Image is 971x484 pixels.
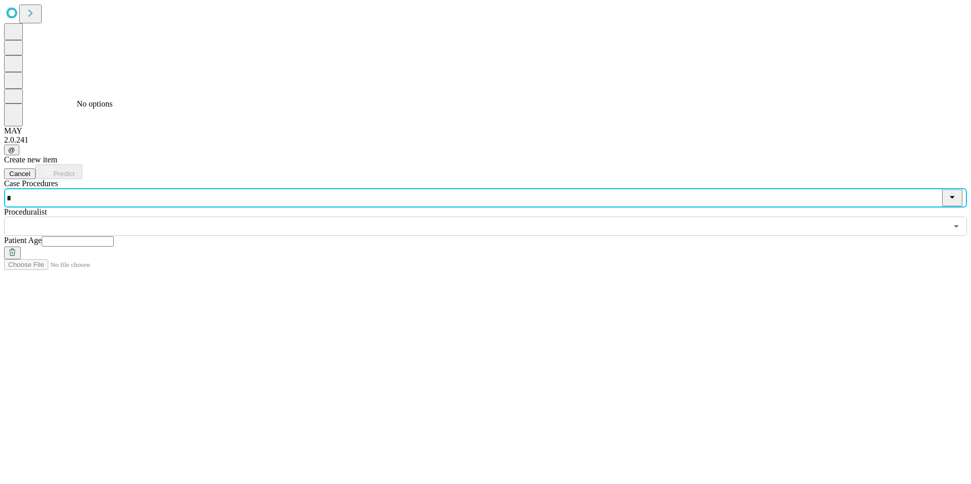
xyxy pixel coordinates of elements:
[4,126,967,135] div: MAY
[4,145,19,155] button: @
[9,170,30,178] span: Cancel
[4,155,57,164] span: Create new item
[4,135,967,145] div: 2.0.241
[942,190,962,206] button: Close
[53,170,74,178] span: Predict
[77,99,349,109] div: No options
[949,219,963,233] button: Open
[4,179,58,188] span: Scheduled Procedure
[4,168,36,179] button: Cancel
[4,236,42,245] span: Patient Age
[36,164,82,179] button: Predict
[4,208,47,216] span: Proceduralist
[8,146,15,154] span: @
